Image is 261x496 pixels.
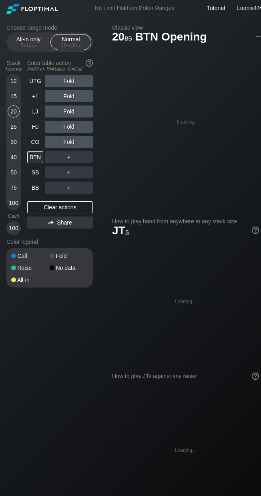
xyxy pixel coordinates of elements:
div: Loading... [175,447,196,453]
div: 12 – 100 [54,43,88,48]
div: No data [50,265,88,271]
div: Cash [3,213,24,219]
span: s [125,227,129,236]
div: 5 – 12 [12,43,45,48]
div: Call [11,253,50,259]
div: Clear actions [27,201,93,213]
div: ＋ [45,151,93,163]
img: Floptimal logo [6,4,58,14]
div: No Limit Hold’em Poker Ranges [82,5,186,13]
span: bb [124,33,132,42]
div: Fold [45,90,93,102]
span: JT [112,224,129,237]
h2: Choose range mode [6,24,93,31]
div: 50 [8,166,20,178]
div: 30 [8,136,20,148]
img: share.864f2f62.svg [48,221,54,225]
div: How to play JTs against any raiser [112,373,259,379]
div: 75 [8,182,20,194]
div: Fold [45,105,93,117]
a: Tutorial [207,5,225,11]
div: All-in only [10,34,47,50]
h2: How to play hand from anywhere at any stack size [112,218,259,225]
span: 20 [111,31,133,44]
div: ＋ [45,182,93,194]
div: All-in [11,277,50,283]
div: BB [27,182,43,194]
img: help.32db89a4.svg [251,226,260,235]
img: help.32db89a4.svg [251,372,260,381]
div: Fold [45,121,93,133]
div: BTN [27,151,43,163]
div: 12 [8,75,20,87]
div: Tourney [3,66,24,72]
img: help.32db89a4.svg [85,59,94,67]
div: 100 [8,197,20,209]
div: Loading... [175,299,196,304]
div: HJ [27,121,43,133]
div: 15 [8,90,20,102]
div: Loading... [177,119,198,125]
span: Loonis44 [237,5,260,11]
div: 20 [8,105,20,117]
div: 25 [8,121,20,133]
span: BTN Opening [134,31,208,44]
div: LJ [27,105,43,117]
div: UTG [27,75,43,87]
div: Color legend [6,235,93,248]
div: A=All-in R=Raise C=Call [27,66,93,72]
div: Fold [45,136,93,148]
div: Stack [3,57,24,75]
div: Share [27,217,93,229]
div: +1 [27,90,43,102]
div: CO [27,136,43,148]
div: 40 [8,151,20,163]
span: bb [77,43,81,48]
div: Enter table action [27,57,93,75]
div: ＋ [45,166,93,178]
div: 100 [8,222,20,234]
div: SB [27,166,43,178]
span: bb [32,43,36,48]
div: Fold [45,75,93,87]
div: Normal [52,34,89,50]
div: Fold [50,253,88,259]
div: Raise [11,265,50,271]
